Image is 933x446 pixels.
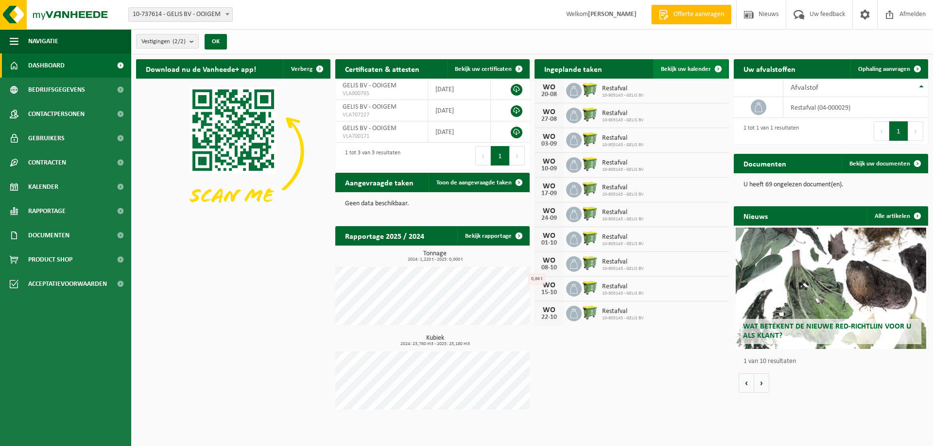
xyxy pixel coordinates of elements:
span: 10-905143 - GELIS BV [602,93,644,99]
span: GELIS BV - OOIGEM [343,103,397,111]
h2: Download nu de Vanheede+ app! [136,59,266,78]
button: Previous [874,121,889,141]
span: 10-905143 - GELIS BV [602,216,644,222]
span: Restafval [602,184,644,192]
img: WB-0660-HPE-GN-50 [582,106,598,123]
a: Toon de aangevraagde taken [429,173,529,192]
span: 10-905143 - GELIS BV [602,142,644,148]
a: Bekijk uw kalender [653,59,728,79]
button: Vestigingen(2/2) [136,34,199,49]
img: WB-0660-HPE-GN-50 [582,230,598,247]
span: 10-737614 - GELIS BV - OOIGEM [129,8,232,21]
span: GELIS BV - OOIGEM [343,125,397,132]
span: 10-905143 - GELIS BV [602,192,644,198]
h2: Uw afvalstoffen [734,59,805,78]
span: 2024: 23,760 m3 - 2025: 25,180 m3 [340,342,530,347]
span: Vestigingen [141,34,186,49]
div: WO [539,83,559,91]
span: Ophaling aanvragen [858,66,910,72]
h2: Aangevraagde taken [335,173,423,192]
span: Bekijk uw certificaten [455,66,512,72]
span: Bekijk uw kalender [661,66,711,72]
img: WB-0660-HPE-GN-50 [582,181,598,197]
div: WO [539,182,559,190]
td: restafval (04-000029) [783,97,928,118]
h2: Rapportage 2025 / 2024 [335,226,434,245]
span: Bedrijfsgegevens [28,78,85,102]
span: Documenten [28,223,69,248]
span: Dashboard [28,53,65,78]
strong: [PERSON_NAME] [588,11,637,18]
div: 10-09 [539,165,559,172]
img: WB-0660-HPE-GN-50 [582,131,598,148]
div: WO [539,281,559,289]
a: Wat betekent de nieuwe RED-richtlijn voor u als klant? [736,228,926,349]
span: Restafval [602,283,644,291]
span: Toon de aangevraagde taken [436,180,512,186]
span: Product Shop [28,248,72,272]
h2: Documenten [734,154,796,173]
a: Offerte aanvragen [651,5,731,24]
button: Vorige [739,373,754,393]
a: Bekijk uw documenten [842,154,927,173]
button: OK [205,34,227,50]
span: Afvalstof [791,84,818,92]
count: (2/2) [173,38,186,45]
td: [DATE] [428,100,491,121]
td: [DATE] [428,79,491,100]
h2: Certificaten & attesten [335,59,429,78]
img: Download de VHEPlus App [136,79,330,224]
img: WB-0660-HPE-GN-50 [582,280,598,296]
span: 10-905143 - GELIS BV [602,241,644,247]
span: VLA900765 [343,90,420,98]
span: Kalender [28,175,58,199]
span: GELIS BV - OOIGEM [343,82,397,89]
div: 0,66 t [528,274,545,284]
div: 20-08 [539,91,559,98]
span: Restafval [602,110,644,117]
div: 01-10 [539,240,559,247]
span: Restafval [602,85,644,93]
div: 22-10 [539,314,559,321]
div: WO [539,232,559,240]
div: WO [539,306,559,314]
h3: Tonnage [340,250,530,262]
button: 1 [491,146,510,165]
span: Restafval [602,159,644,167]
div: WO [539,257,559,264]
button: Volgende [754,373,769,393]
a: Bekijk uw certificaten [447,59,529,79]
p: U heeft 69 ongelezen document(en). [743,182,918,188]
a: Ophaling aanvragen [850,59,927,79]
td: [DATE] [428,121,491,143]
div: WO [539,158,559,165]
span: Restafval [602,209,644,216]
div: 1 tot 3 van 3 resultaten [340,145,400,166]
div: 1 tot 1 van 1 resultaten [739,120,799,142]
div: 24-09 [539,215,559,222]
img: WB-0660-HPE-GN-50 [582,304,598,321]
span: Restafval [602,258,644,266]
button: Next [908,121,923,141]
div: 27-08 [539,116,559,123]
div: WO [539,108,559,116]
span: Acceptatievoorwaarden [28,272,107,296]
span: Offerte aanvragen [671,10,726,19]
img: WB-0660-HPE-GN-50 [582,156,598,172]
button: Next [510,146,525,165]
span: Verberg [291,66,312,72]
button: Previous [475,146,491,165]
span: 10-905143 - GELIS BV [602,266,644,272]
button: Verberg [283,59,329,79]
span: VLA700171 [343,132,420,140]
img: WB-0660-HPE-GN-50 [582,82,598,98]
span: Restafval [602,233,644,241]
span: 2024: 1,220 t - 2025: 0,000 t [340,257,530,262]
span: Wat betekent de nieuwe RED-richtlijn voor u als klant? [743,323,911,340]
button: 1 [889,121,908,141]
div: 17-09 [539,190,559,197]
span: 10-737614 - GELIS BV - OOIGEM [128,7,233,22]
img: WB-0660-HPE-GN-50 [582,205,598,222]
span: Restafval [602,134,644,142]
div: WO [539,207,559,215]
